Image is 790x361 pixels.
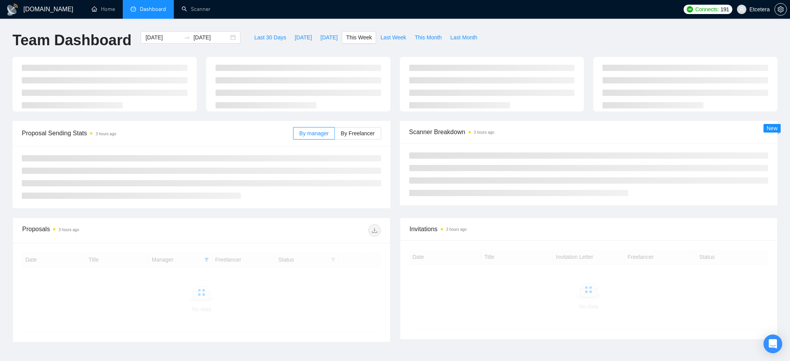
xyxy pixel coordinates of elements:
button: Last 30 Days [250,31,290,44]
span: Dashboard [140,6,166,12]
time: 3 hours ago [58,228,79,232]
span: user [739,7,744,12]
span: dashboard [131,6,136,12]
button: setting [774,3,787,16]
span: This Month [415,33,442,42]
span: Last Month [450,33,477,42]
div: Proposals [22,224,201,237]
span: swap-right [184,34,190,41]
button: Last Month [446,31,481,44]
input: Start date [145,33,181,42]
button: [DATE] [316,31,342,44]
span: Proposal Sending Stats [22,128,293,138]
a: setting [774,6,787,12]
span: By Freelancer [341,130,375,136]
span: [DATE] [295,33,312,42]
span: Last 30 Days [254,33,286,42]
input: End date [193,33,229,42]
time: 3 hours ago [95,132,116,136]
time: 3 hours ago [474,130,495,134]
span: to [184,34,190,41]
img: logo [6,4,19,16]
span: New [767,125,778,131]
span: [DATE] [320,33,338,42]
button: This Month [410,31,446,44]
button: [DATE] [290,31,316,44]
span: By manager [299,130,329,136]
a: searchScanner [182,6,210,12]
span: Last Week [380,33,406,42]
span: 191 [720,5,729,14]
a: homeHome [92,6,115,12]
time: 3 hours ago [446,227,467,232]
div: Open Intercom Messenger [763,334,782,353]
img: upwork-logo.png [687,6,693,12]
span: Invitations [410,224,768,234]
span: This Week [346,33,372,42]
span: Connects: [695,5,719,14]
button: Last Week [376,31,410,44]
button: This Week [342,31,376,44]
span: setting [775,6,786,12]
h1: Team Dashboard [12,31,131,50]
span: Scanner Breakdown [409,127,769,137]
